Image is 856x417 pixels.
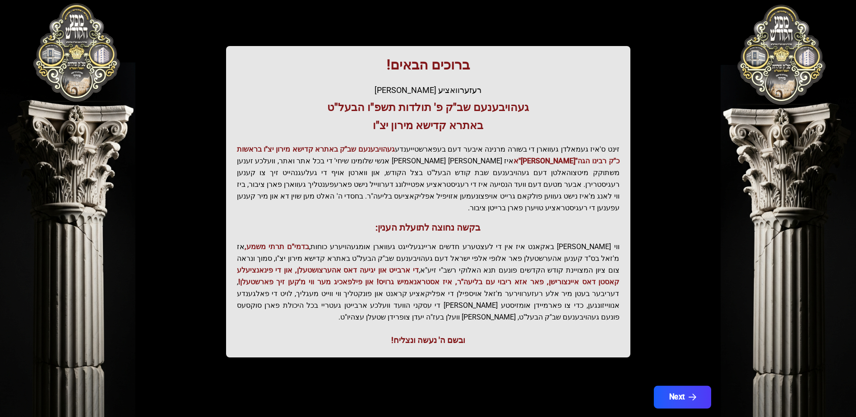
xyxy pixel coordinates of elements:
[653,386,711,408] button: Next
[237,84,620,97] div: רעזערוואציע [PERSON_NAME]
[237,100,620,115] h3: געהויבענעם שב"ק פ' תולדות תשפ"ו הבעל"ט
[237,57,620,73] h1: ברוכים הבאים!
[237,334,620,347] div: ובשם ה' נעשה ונצליח!
[245,242,309,251] span: בדמי"ם תרתי משמע,
[237,145,620,165] span: געהויבענעם שב"ק באתרא קדישא מירון יצ"ו בראשות כ"ק רבינו הגה"[PERSON_NAME]"א
[237,144,620,214] p: זינט ס'איז געמאלדן געווארן די בשורה מרנינה איבער דעם בעפארשטייענדע איז [PERSON_NAME] [PERSON_NAME...
[237,266,620,286] span: די ארבייט און יגיעה דאס אהערצושטעלן, און די פינאנציעלע קאסטן דאס איינצורישן, פאר אזא ריבוי עם בלי...
[237,118,620,133] h3: באתרא קדישא מירון יצ"ו
[237,241,620,323] p: ווי [PERSON_NAME] באקאנט איז אין די לעצטערע חדשים אריינגעלייגט געווארן אומגעהויערע כוחות, אז מ'זא...
[237,221,620,234] h3: בקשה נחוצה לתועלת הענין:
